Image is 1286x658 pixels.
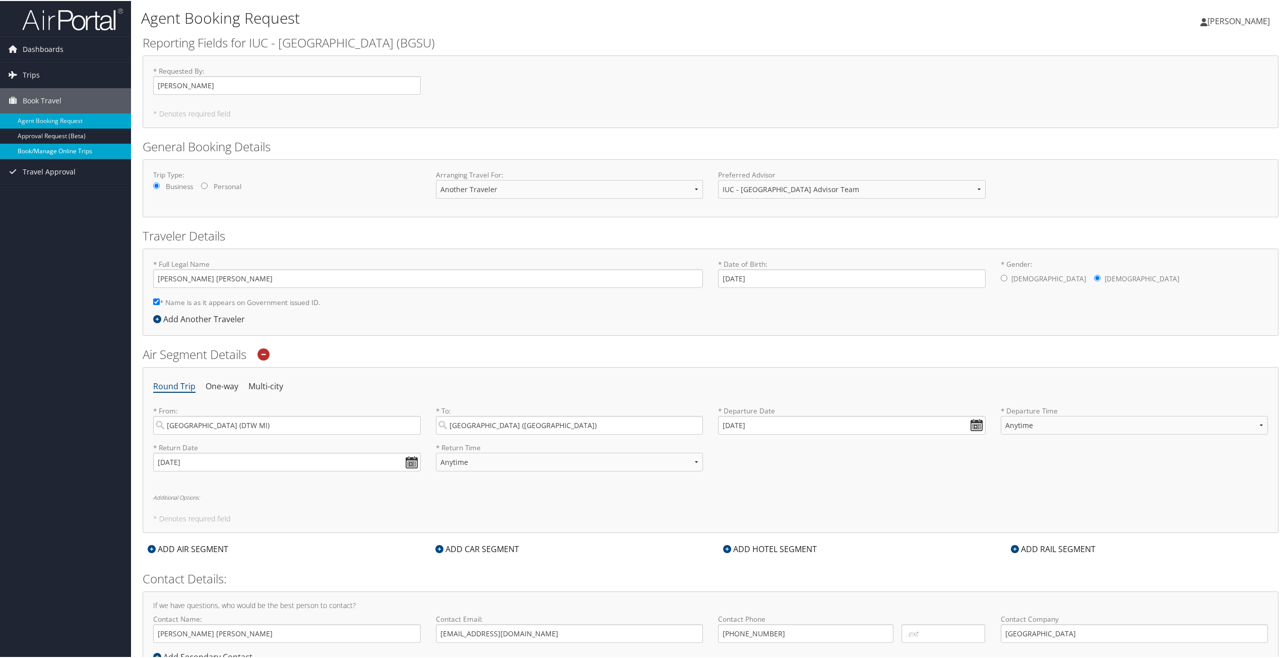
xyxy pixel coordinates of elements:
[1105,268,1179,287] label: [DEMOGRAPHIC_DATA]
[1001,274,1007,280] input: * Gender:[DEMOGRAPHIC_DATA][DEMOGRAPHIC_DATA]
[153,377,196,395] li: Round Trip
[153,442,421,452] label: * Return Date
[718,415,986,434] input: MM/DD/YYYY
[153,268,703,287] input: * Full Legal Name
[153,405,421,434] label: * From:
[436,613,703,642] label: Contact Email:
[153,601,1268,608] h4: If we have questions, who would be the best person to contact?
[430,542,524,554] div: ADD CAR SEGMENT
[1001,415,1268,434] select: * Departure Time
[153,292,320,311] label: * Name is as it appears on Government issued ID.
[143,569,1278,586] h2: Contact Details:
[718,542,822,554] div: ADD HOTEL SEGMENT
[153,297,160,304] input: * Name is as it appears on Government issued ID.
[143,226,1278,244] h2: Traveler Details
[141,7,901,28] h1: Agent Booking Request
[143,137,1278,154] h2: General Booking Details
[153,415,421,434] input: City or Airport Code
[143,542,233,554] div: ADD AIR SEGMENT
[1001,613,1268,642] label: Contact Company
[206,377,238,395] li: One-way
[214,181,241,191] label: Personal
[23,87,61,112] span: Book Travel
[436,623,703,642] input: Contact Email:
[1001,623,1268,642] input: Contact Company
[153,312,250,324] div: Add Another Traveler
[718,613,986,623] label: Contact Phone
[436,169,703,179] label: Arranging Travel For:
[153,109,1268,116] h5: * Denotes required field
[1001,258,1268,288] label: * Gender:
[1200,5,1280,35] a: [PERSON_NAME]
[718,258,986,287] label: * Date of Birth:
[153,169,421,179] label: Trip Type:
[153,494,1268,499] h6: Additional Options:
[23,36,63,61] span: Dashboards
[153,623,421,642] input: Contact Name:
[1001,405,1268,442] label: * Departure Time
[1094,274,1101,280] input: * Gender:[DEMOGRAPHIC_DATA][DEMOGRAPHIC_DATA]
[153,514,1268,521] h5: * Denotes required field
[166,181,193,191] label: Business
[153,452,421,470] input: MM/DD/YYYY
[902,623,985,642] input: .ext
[1011,268,1086,287] label: [DEMOGRAPHIC_DATA]
[153,613,421,642] label: Contact Name:
[436,415,703,434] input: City or Airport Code
[23,158,76,184] span: Travel Approval
[1006,542,1101,554] div: ADD RAIL SEGMENT
[153,258,703,287] label: * Full Legal Name
[143,345,1278,362] h2: Air Segment Details
[718,169,986,179] label: Preferred Advisor
[22,7,123,30] img: airportal-logo.png
[1207,15,1270,26] span: [PERSON_NAME]
[153,65,421,94] label: * Requested By :
[153,75,421,94] input: * Requested By:
[718,405,986,415] label: * Departure Date
[248,377,283,395] li: Multi-city
[436,442,703,452] label: * Return Time
[718,268,986,287] input: * Date of Birth:
[436,405,703,434] label: * To:
[23,62,40,87] span: Trips
[143,33,1278,50] h2: Reporting Fields for IUC - [GEOGRAPHIC_DATA] (BGSU)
